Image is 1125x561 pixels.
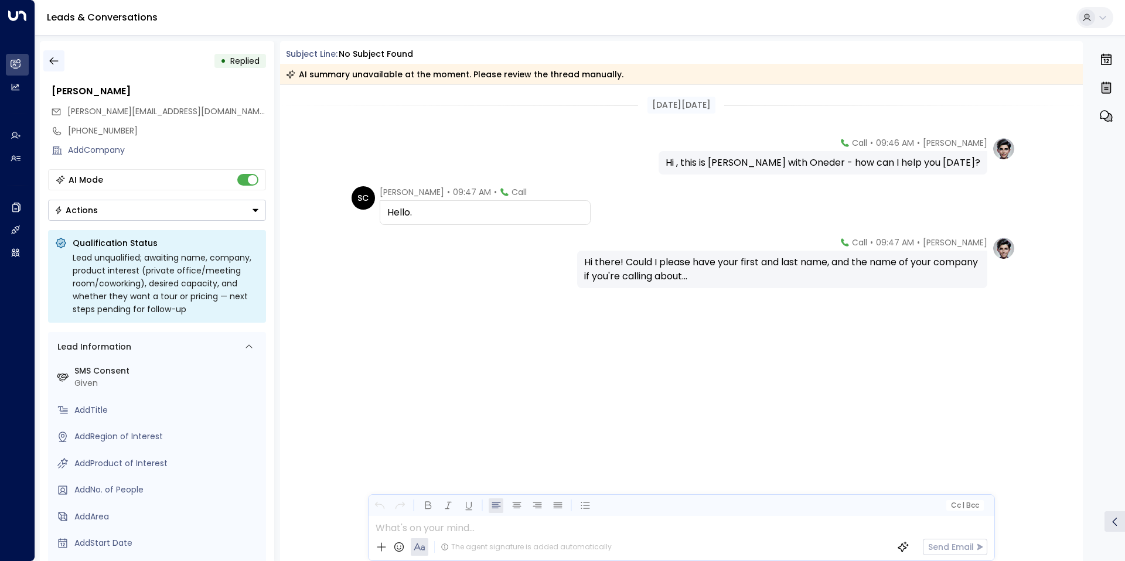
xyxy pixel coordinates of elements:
[992,237,1015,260] img: profile-logo.png
[74,404,261,416] div: AddTitle
[852,237,867,248] span: Call
[870,137,873,149] span: •
[68,125,266,137] div: [PHONE_NUMBER]
[494,186,497,198] span: •
[339,48,413,60] div: No subject found
[74,511,261,523] div: AddArea
[74,430,261,443] div: AddRegion of Interest
[512,186,527,198] span: Call
[352,186,375,210] div: SC
[48,200,266,221] button: Actions
[74,537,261,549] div: AddStart Date
[441,542,612,552] div: The agent signature is added automatically
[852,137,867,149] span: Call
[876,137,914,149] span: 09:46 AM
[962,501,964,509] span: |
[992,137,1015,160] img: profile-logo.png
[870,237,873,248] span: •
[584,255,980,283] div: Hi there! Could I please have your first and last name, and the name of your company if you're ca...
[74,365,261,377] label: SMS Consent
[917,137,920,149] span: •
[73,237,259,249] p: Qualification Status
[73,251,259,316] div: Lead unqualified; awaiting name, company, product interest (private office/meeting room/coworking...
[67,105,267,117] span: [PERSON_NAME][EMAIL_ADDRESS][DOMAIN_NAME]
[393,498,407,513] button: Redo
[286,69,623,80] div: AI summary unavailable at the moment. Please review the thread manually.
[230,55,260,67] span: Replied
[69,174,103,186] div: AI Mode
[950,501,979,509] span: Cc Bcc
[53,341,131,353] div: Lead Information
[54,205,98,215] div: Actions
[286,48,337,60] span: Subject Line:
[380,186,444,198] span: [PERSON_NAME]
[453,186,491,198] span: 09:47 AM
[74,457,261,470] div: AddProduct of Interest
[876,237,914,248] span: 09:47 AM
[946,500,983,511] button: Cc|Bcc
[220,50,226,71] div: •
[74,484,261,496] div: AddNo. of People
[372,498,387,513] button: Undo
[666,156,980,170] div: Hi , this is [PERSON_NAME] with Oneder - how can I help you [DATE]?
[387,206,583,220] div: Hello.
[52,84,266,98] div: [PERSON_NAME]
[67,105,266,118] span: sophie_chessher@hotmail.co.uk
[47,11,158,24] a: Leads & Conversations
[647,97,715,114] div: [DATE][DATE]
[48,200,266,221] div: Button group with a nested menu
[68,144,266,156] div: AddCompany
[917,237,920,248] span: •
[923,137,987,149] span: [PERSON_NAME]
[74,377,261,389] div: Given
[447,186,450,198] span: •
[923,237,987,248] span: [PERSON_NAME]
